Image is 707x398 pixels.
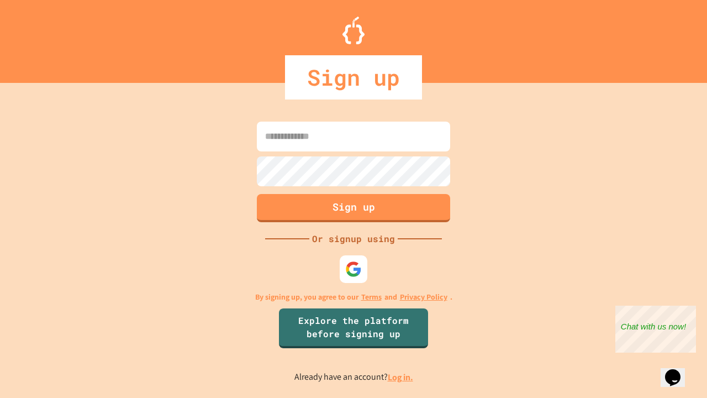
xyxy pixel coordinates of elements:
img: Logo.svg [342,17,365,44]
a: Explore the platform before signing up [279,308,428,348]
a: Log in. [388,371,413,383]
div: Sign up [285,55,422,99]
p: By signing up, you agree to our and . [255,291,452,303]
a: Privacy Policy [400,291,447,303]
button: Sign up [257,194,450,222]
iframe: chat widget [661,354,696,387]
img: google-icon.svg [345,261,362,277]
p: Already have an account? [294,370,413,384]
a: Terms [361,291,382,303]
div: Or signup using [309,232,398,245]
iframe: chat widget [615,306,696,353]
